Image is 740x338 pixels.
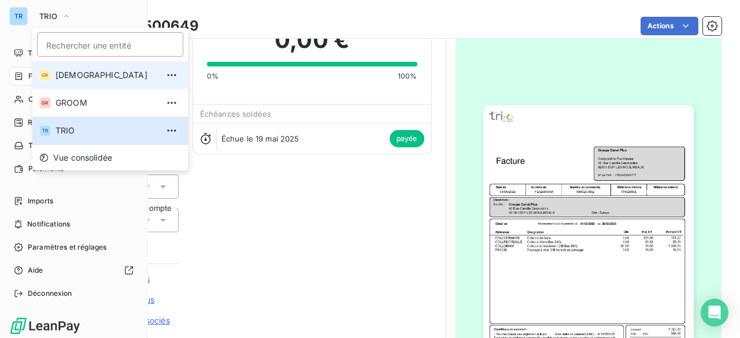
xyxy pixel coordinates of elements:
span: 0,00 € [275,23,349,57]
span: Clients [28,94,51,105]
span: Factures [28,71,58,81]
span: Tableau de bord [28,48,82,58]
span: 100% [398,71,417,81]
div: GR [39,69,51,81]
input: placeholder [37,32,183,57]
span: 0% [207,71,219,81]
span: Notifications [27,219,70,229]
div: TR [39,125,51,136]
span: Vue consolidée [53,152,112,164]
span: Paramètres et réglages [28,242,106,252]
span: GROOM [55,97,158,109]
a: Aide [9,261,138,280]
span: Imports [28,196,53,206]
span: [DEMOGRAPHIC_DATA] [55,69,158,81]
div: GR [39,97,51,109]
span: payée [390,130,424,147]
div: TR [9,7,28,25]
span: TRIO [39,12,57,21]
span: Aide [28,265,43,276]
span: Déconnexion [28,288,72,299]
span: Échéances soldées [200,109,272,118]
span: Paiements [28,164,64,174]
span: Tâches [28,140,53,151]
img: Logo LeanPay [9,317,81,335]
span: Échue le 19 mai 2025 [221,134,299,143]
span: Relances [28,117,58,128]
h3: F202500649 [108,16,199,36]
span: TRIO [55,125,158,136]
div: Open Intercom Messenger [701,299,728,326]
button: Actions [641,17,698,35]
